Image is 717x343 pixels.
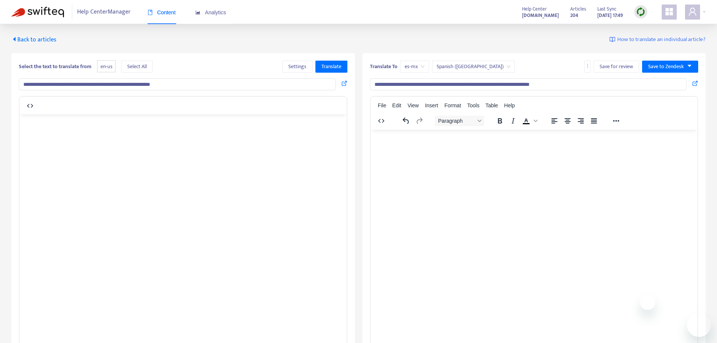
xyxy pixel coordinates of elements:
span: Table [486,102,498,108]
span: more [585,63,590,69]
span: Save to Zendesk [648,63,684,71]
b: Select the text to translate from [19,62,91,71]
span: book [148,10,153,15]
button: Justify [588,116,600,126]
button: more [585,61,591,73]
strong: 204 [570,11,578,20]
span: Save for review [600,63,633,71]
span: Paragraph [438,118,475,124]
span: user [688,7,697,16]
span: Help Center Manager [77,5,131,19]
span: caret-down [687,63,692,69]
button: Settings [282,61,312,73]
span: Tools [467,102,480,108]
button: Italic [507,116,519,126]
span: Format [445,102,461,108]
img: image-link [609,37,615,43]
span: Help Center [522,5,547,13]
span: Edit [392,102,401,108]
a: [DOMAIN_NAME] [522,11,559,20]
span: Settings [288,63,306,71]
button: Select All [121,61,153,73]
span: caret-left [11,36,17,42]
button: Bold [493,116,506,126]
span: Articles [570,5,586,13]
span: Insert [425,102,438,108]
span: How to translate an individual article? [617,35,706,44]
button: Save to Zendeskcaret-down [642,61,698,73]
span: area-chart [195,10,201,15]
button: Undo [400,116,413,126]
button: Align center [561,116,574,126]
span: appstore [665,7,674,16]
button: Block Paragraph [435,116,484,126]
img: sync.dc5367851b00ba804db3.png [636,7,645,17]
span: View [408,102,419,108]
iframe: Button to launch messaging window [687,313,711,337]
span: en-us [97,60,116,73]
span: Content [148,9,176,15]
button: Save for review [594,61,639,73]
button: Align left [548,116,561,126]
a: How to translate an individual article? [609,35,706,44]
span: Help [504,102,515,108]
span: File [378,102,387,108]
iframe: Close message [640,295,655,310]
span: Translate [321,63,341,71]
div: Text color Black [520,116,539,126]
b: Translate To [370,62,397,71]
span: Last Sync [597,5,617,13]
span: Select All [127,63,147,71]
strong: [DATE] 17:49 [597,11,623,20]
button: Redo [413,116,426,126]
span: Spanish (Mexico) [437,61,510,72]
span: Analytics [195,9,226,15]
img: Swifteq [11,7,64,17]
button: Translate [315,61,347,73]
span: es-mx [405,61,425,72]
button: Align right [574,116,587,126]
span: Back to articles [11,35,56,45]
button: Reveal or hide additional toolbar items [610,116,623,126]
